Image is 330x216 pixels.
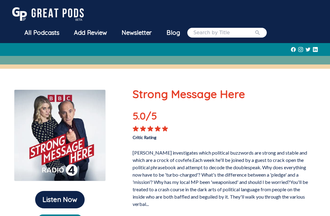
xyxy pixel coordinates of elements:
[193,29,255,36] input: Search by Title
[114,25,159,41] a: Newsletter
[133,86,310,102] p: Strong Message Here
[35,191,85,208] button: Listen Now
[133,108,168,126] p: 5.0 /5
[12,7,84,21] img: GreatPods
[133,147,310,208] p: [PERSON_NAME] investigates which political buzzwords are strong and stable and which are a crock ...
[17,25,67,41] a: All Podcasts
[133,132,222,141] p: Critic Rating
[67,25,114,41] a: Add Review
[14,90,106,181] img: Strong Message Here
[159,25,187,41] a: Blog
